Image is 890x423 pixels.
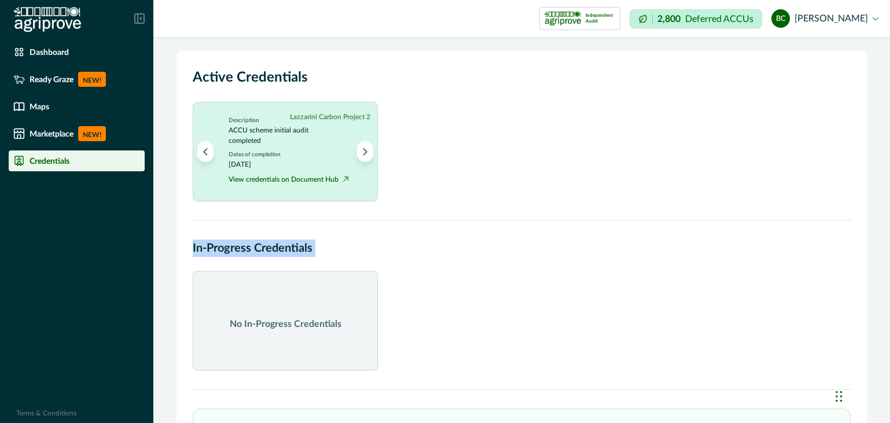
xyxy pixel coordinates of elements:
[30,129,73,138] p: Marketplace
[657,14,681,24] p: 2,800
[229,116,342,125] p: Description
[9,150,145,171] a: Credentials
[9,67,145,91] a: Ready GrazeNEW!
[290,107,370,122] p: Lazzarini Carbon Project 2
[229,174,339,185] a: View certification credentials on Document Hub
[230,317,341,331] p: No In-Progress Credentials
[545,9,581,28] img: certification logo
[9,96,145,117] a: Maps
[229,159,281,170] p: [DATE]
[193,240,851,257] h2: In-Progress Credentials
[9,42,145,62] a: Dashboard
[16,410,76,417] a: Terms & Conditions
[229,150,281,159] p: Dates of completion
[586,13,615,24] p: Independent Audit
[832,367,890,423] iframe: Chat Widget
[193,67,851,88] h2: Active Credentials
[229,125,342,146] p: ACCU scheme initial audit completed
[30,156,69,165] p: Credentials
[14,7,81,32] img: Logo
[78,126,106,141] p: NEW!
[78,72,106,87] p: NEW!
[771,5,878,32] button: ben cassidy[PERSON_NAME]
[30,102,49,111] p: Maps
[836,379,843,414] div: Drag
[357,141,373,162] button: Next project
[539,7,620,30] button: certification logoIndependent Audit
[197,141,214,162] button: Previous project
[30,47,69,57] p: Dashboard
[9,122,145,146] a: MarketplaceNEW!
[30,75,73,84] p: Ready Graze
[685,14,753,23] p: Deferred ACCUs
